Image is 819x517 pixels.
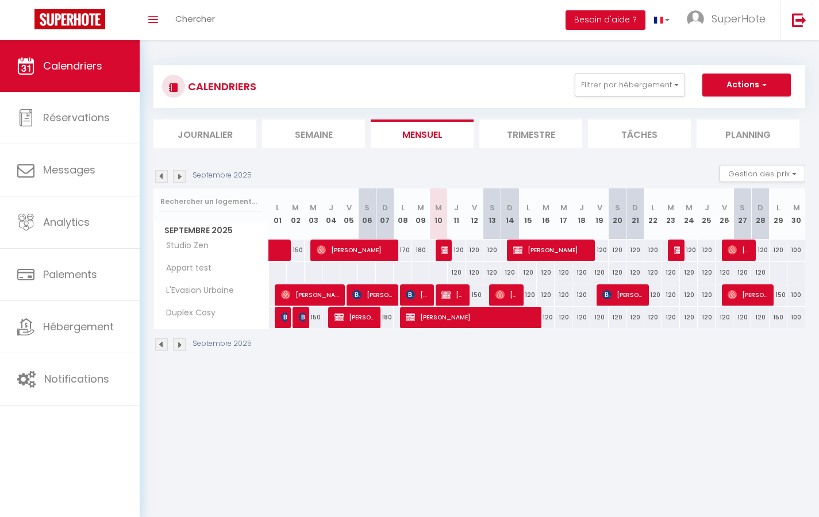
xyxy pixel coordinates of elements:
abbr: L [276,202,279,213]
img: logout [792,13,806,27]
li: Mensuel [371,119,474,148]
span: Calendriers [43,59,102,73]
span: Messages [43,163,95,177]
span: [PERSON_NAME] [281,284,340,306]
span: [PERSON_NAME] [495,284,519,306]
abbr: M [560,202,567,213]
th: 18 [572,188,590,240]
abbr: S [740,202,745,213]
img: Super Booking [34,9,105,29]
div: 120 [555,284,572,306]
div: 120 [680,240,698,261]
abbr: M [793,202,800,213]
div: 120 [751,262,769,283]
span: L'Evasion Urbaine [156,284,237,297]
abbr: D [507,202,513,213]
p: Septembre 2025 [193,170,252,181]
div: 120 [716,307,733,328]
th: 22 [644,188,662,240]
abbr: M [435,202,442,213]
li: Trimestre [479,119,582,148]
div: 120 [644,262,662,283]
div: 170 [394,240,412,261]
th: 25 [698,188,716,240]
th: 16 [537,188,555,240]
span: Hébergement [43,319,114,334]
abbr: S [364,202,370,213]
div: 120 [501,262,519,283]
div: 120 [555,262,572,283]
abbr: V [597,202,602,213]
span: Notifications [44,372,109,386]
div: 120 [609,240,626,261]
button: Filtrer par hébergement [575,74,685,97]
div: 120 [537,307,555,328]
abbr: V [347,202,352,213]
span: [PERSON_NAME] [406,306,536,328]
div: 120 [590,262,608,283]
div: 120 [466,240,483,261]
abbr: M [417,202,424,213]
abbr: M [667,202,674,213]
div: 120 [751,240,769,261]
div: 120 [572,262,590,283]
abbr: M [686,202,693,213]
th: 10 [429,188,447,240]
th: 09 [412,188,429,240]
span: [PERSON_NAME] [406,284,429,306]
span: [PERSON_NAME] [441,239,447,261]
span: Paiements [43,267,97,281]
div: 120 [698,262,716,283]
div: 120 [609,307,626,328]
div: 120 [537,262,555,283]
abbr: J [579,202,584,213]
abbr: V [722,202,727,213]
div: 120 [519,284,537,306]
th: 26 [716,188,733,240]
abbr: S [490,202,495,213]
th: 27 [733,188,751,240]
span: [PERSON_NAME] [602,284,644,306]
div: 120 [626,262,644,283]
th: 24 [680,188,698,240]
th: 21 [626,188,644,240]
div: 120 [680,262,698,283]
th: 05 [340,188,358,240]
div: 120 [609,262,626,283]
div: 150 [770,307,787,328]
div: 120 [680,307,698,328]
span: Duplex Cosy [156,307,218,319]
h3: CALENDRIERS [185,74,256,99]
div: 120 [662,307,680,328]
th: 08 [394,188,412,240]
th: 14 [501,188,519,240]
th: 06 [358,188,376,240]
th: 30 [787,188,805,240]
th: 23 [662,188,680,240]
div: 120 [644,284,662,306]
th: 12 [466,188,483,240]
th: 29 [770,188,787,240]
div: 150 [466,284,483,306]
div: 120 [448,240,466,261]
div: 100 [787,307,805,328]
div: 120 [448,262,466,283]
th: 02 [287,188,305,240]
abbr: S [615,202,620,213]
abbr: J [329,202,333,213]
div: 120 [626,307,644,328]
abbr: J [705,202,709,213]
div: 180 [412,240,429,261]
span: [PERSON_NAME] [352,284,394,306]
input: Rechercher un logement... [160,191,262,212]
div: 120 [572,307,590,328]
div: 120 [662,284,680,306]
span: [PERSON_NAME] [728,284,769,306]
abbr: M [543,202,549,213]
div: 120 [698,284,716,306]
span: [PERSON_NAME] [334,306,376,328]
abbr: M [292,202,299,213]
abbr: D [632,202,638,213]
span: Septembre 2025 [154,222,268,239]
th: 19 [590,188,608,240]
